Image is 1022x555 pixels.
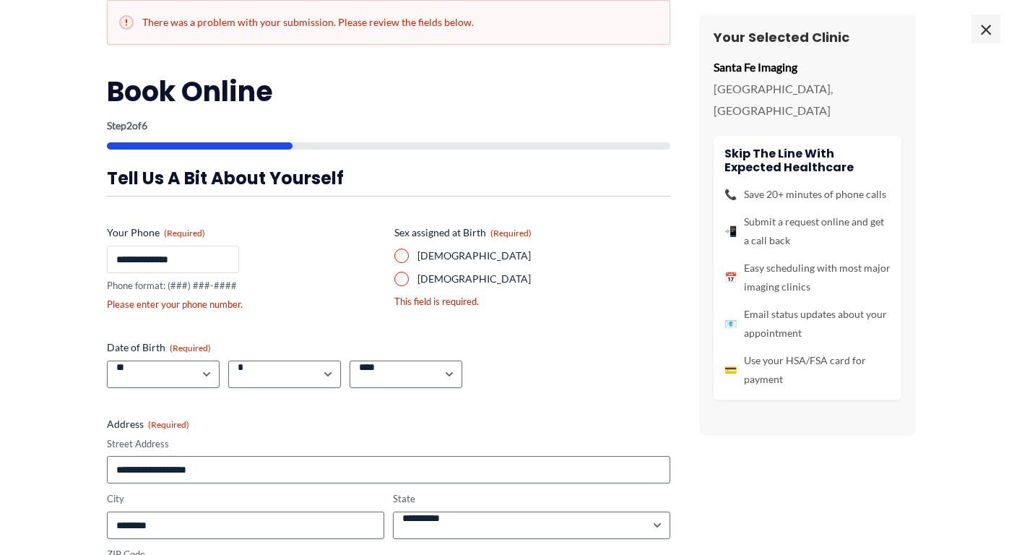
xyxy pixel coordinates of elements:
[724,314,737,333] span: 📧
[724,222,737,241] span: 📲
[724,351,891,389] li: Use your HSA/FSA card for payment
[142,119,147,132] span: 6
[724,305,891,343] li: Email status updates about your appointment
[107,167,670,189] h3: Tell us a bit about yourself
[170,343,211,353] span: (Required)
[107,121,670,131] p: Step of
[119,15,658,30] h2: There was a problem with your submission. Please review the fields below.
[107,298,383,311] div: Please enter your phone number.
[724,185,737,204] span: 📞
[724,212,891,250] li: Submit a request online and get a call back
[148,419,189,430] span: (Required)
[394,225,532,240] legend: Sex assigned at Birth
[107,492,384,506] label: City
[393,492,670,506] label: State
[417,249,670,263] label: [DEMOGRAPHIC_DATA]
[714,78,901,121] p: [GEOGRAPHIC_DATA], [GEOGRAPHIC_DATA]
[490,228,532,238] span: (Required)
[107,417,189,431] legend: Address
[714,29,901,46] h3: Your Selected Clinic
[164,228,205,238] span: (Required)
[107,225,383,240] label: Your Phone
[417,272,670,286] label: [DEMOGRAPHIC_DATA]
[971,14,1000,43] span: ×
[107,437,670,451] label: Street Address
[724,268,737,287] span: 📅
[126,119,132,132] span: 2
[724,259,891,296] li: Easy scheduling with most major imaging clinics
[394,295,670,309] div: This field is required.
[724,147,891,174] h4: Skip the line with Expected Healthcare
[107,340,211,355] legend: Date of Birth
[107,279,383,293] div: Phone format: (###) ###-####
[724,185,891,204] li: Save 20+ minutes of phone calls
[724,361,737,379] span: 💳
[714,56,901,78] p: Santa Fe Imaging
[107,74,670,109] h2: Book Online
